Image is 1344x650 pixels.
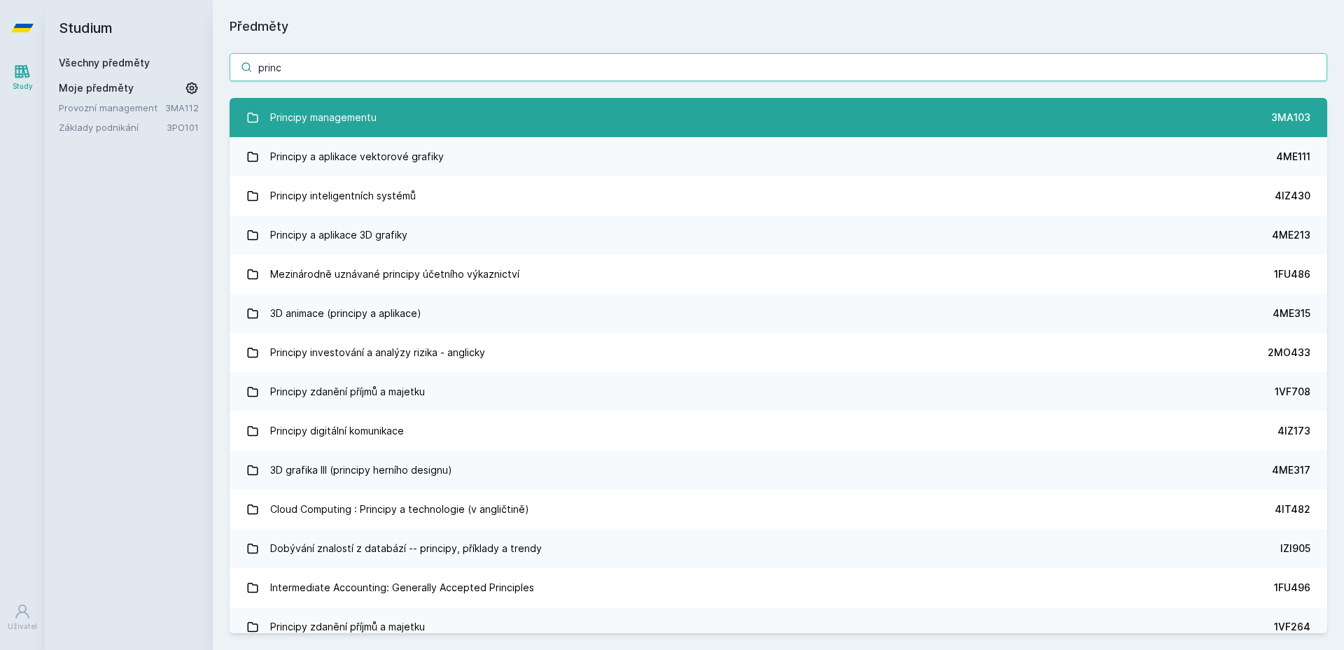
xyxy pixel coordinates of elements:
a: Základy podnikání [59,120,167,134]
div: Mezinárodně uznávané principy účetního výkaznictví [270,260,519,288]
a: Principy a aplikace vektorové grafiky 4ME111 [230,137,1327,176]
a: Principy zdanění příjmů a majetku 1VF264 [230,607,1327,647]
div: 1FU496 [1274,581,1310,595]
input: Název nebo ident předmětu… [230,53,1327,81]
a: Principy zdanění příjmů a majetku 1VF708 [230,372,1327,411]
a: Principy a aplikace 3D grafiky 4ME213 [230,216,1327,255]
div: Uživatel [8,621,37,632]
div: Principy inteligentních systémů [270,182,416,210]
div: IZI905 [1280,542,1310,556]
div: Principy a aplikace 3D grafiky [270,221,407,249]
a: Intermediate Accounting: Generally Accepted Principles 1FU496 [230,568,1327,607]
a: Provozní management [59,101,165,115]
div: 4IZ430 [1275,189,1310,203]
a: Mezinárodně uznávané principy účetního výkaznictví 1FU486 [230,255,1327,294]
span: Moje předměty [59,81,134,95]
a: Study [3,56,42,99]
div: 2MO433 [1268,346,1310,360]
a: Principy managementu 3MA103 [230,98,1327,137]
a: Principy digitální komunikace 4IZ173 [230,411,1327,451]
div: Principy zdanění příjmů a majetku [270,378,425,406]
a: Cloud Computing : Principy a technologie (v angličtině) 4IT482 [230,490,1327,529]
div: 4ME317 [1272,463,1310,477]
div: Principy zdanění příjmů a majetku [270,613,425,641]
a: 3D animace (principy a aplikace) 4ME315 [230,294,1327,333]
a: Uživatel [3,596,42,639]
div: Study [13,81,33,92]
a: Všechny předměty [59,57,150,69]
a: 3PO101 [167,122,199,133]
div: Principy managementu [270,104,377,132]
div: 4IT482 [1275,502,1310,516]
a: Dobývání znalostí z databází -- principy, příklady a trendy IZI905 [230,529,1327,568]
div: 1VF708 [1275,385,1310,399]
a: Principy investování a analýzy rizika - anglicky 2MO433 [230,333,1327,372]
h1: Předměty [230,17,1327,36]
div: 4ME315 [1273,306,1310,320]
div: Principy a aplikace vektorové grafiky [270,143,444,171]
div: 3D grafika III (principy herního designu) [270,456,452,484]
div: 1VF264 [1274,620,1310,634]
a: Principy inteligentních systémů 4IZ430 [230,176,1327,216]
div: Principy digitální komunikace [270,417,404,445]
div: 3MA103 [1271,111,1310,125]
div: 4ME213 [1272,228,1310,242]
div: 4IZ173 [1277,424,1310,438]
a: 3MA112 [165,102,199,113]
div: Intermediate Accounting: Generally Accepted Principles [270,574,534,602]
div: 4ME111 [1276,150,1310,164]
div: 3D animace (principy a aplikace) [270,299,421,327]
div: Principy investování a analýzy rizika - anglicky [270,339,485,367]
div: Dobývání znalostí z databází -- principy, příklady a trendy [270,535,542,563]
div: Cloud Computing : Principy a technologie (v angličtině) [270,495,529,523]
div: 1FU486 [1274,267,1310,281]
a: 3D grafika III (principy herního designu) 4ME317 [230,451,1327,490]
